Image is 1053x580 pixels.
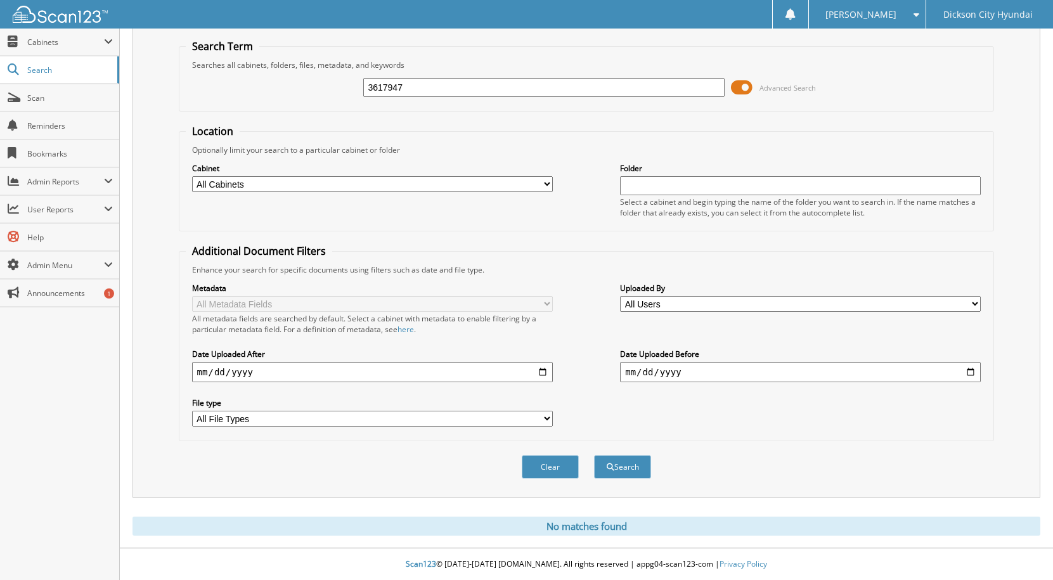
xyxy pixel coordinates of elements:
[620,197,981,218] div: Select a cabinet and begin typing the name of the folder you want to search in. If the name match...
[27,120,113,131] span: Reminders
[720,558,767,569] a: Privacy Policy
[759,83,816,93] span: Advanced Search
[186,264,988,275] div: Enhance your search for specific documents using filters such as date and file type.
[186,39,259,53] legend: Search Term
[27,93,113,103] span: Scan
[27,288,113,299] span: Announcements
[186,244,332,258] legend: Additional Document Filters
[186,145,988,155] div: Optionally limit your search to a particular cabinet or folder
[192,163,553,174] label: Cabinet
[522,455,579,479] button: Clear
[192,283,553,293] label: Metadata
[192,362,553,382] input: start
[186,60,988,70] div: Searches all cabinets, folders, files, metadata, and keywords
[943,11,1033,18] span: Dickson City Hyundai
[186,124,240,138] legend: Location
[620,283,981,293] label: Uploaded By
[27,260,104,271] span: Admin Menu
[27,65,111,75] span: Search
[13,6,108,23] img: scan123-logo-white.svg
[132,517,1040,536] div: No matches found
[406,558,436,569] span: Scan123
[397,324,414,335] a: here
[27,176,104,187] span: Admin Reports
[594,455,651,479] button: Search
[192,349,553,359] label: Date Uploaded After
[620,163,981,174] label: Folder
[104,288,114,299] div: 1
[27,204,104,215] span: User Reports
[620,349,981,359] label: Date Uploaded Before
[192,313,553,335] div: All metadata fields are searched by default. Select a cabinet with metadata to enable filtering b...
[120,549,1053,580] div: © [DATE]-[DATE] [DOMAIN_NAME]. All rights reserved | appg04-scan123-com |
[825,11,896,18] span: [PERSON_NAME]
[192,397,553,408] label: File type
[27,37,104,48] span: Cabinets
[620,362,981,382] input: end
[27,148,113,159] span: Bookmarks
[990,519,1053,580] iframe: Chat Widget
[27,232,113,243] span: Help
